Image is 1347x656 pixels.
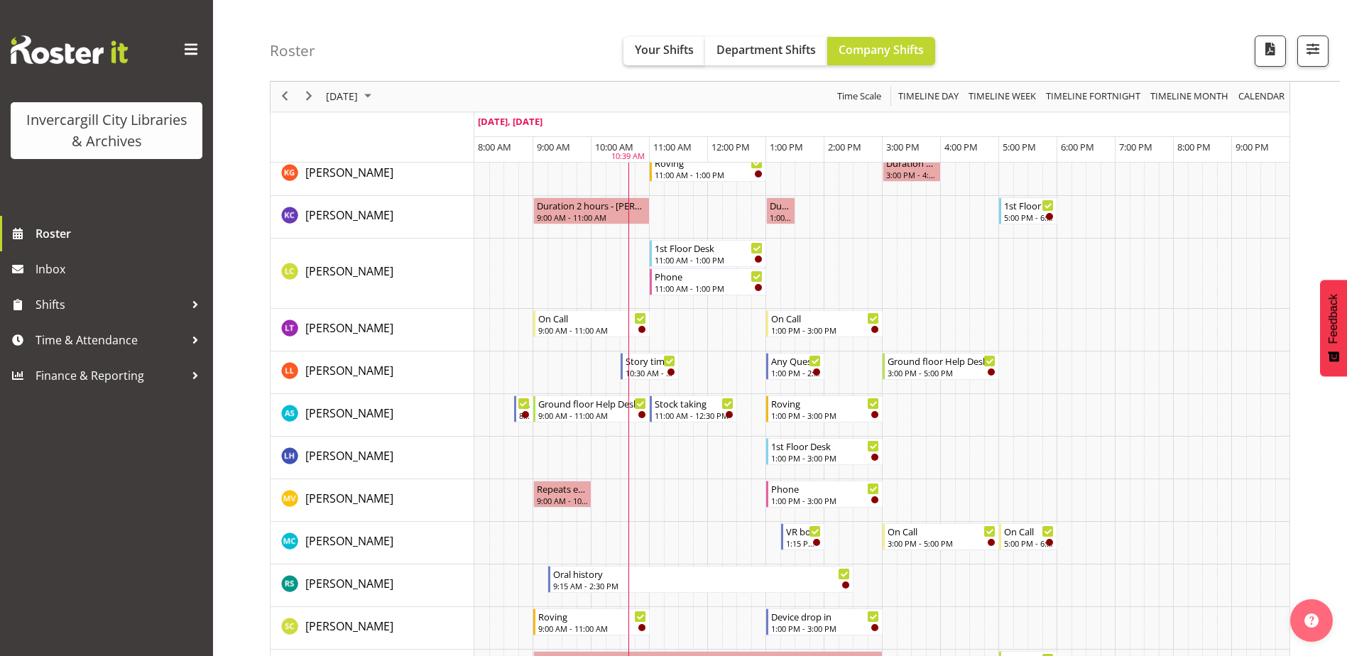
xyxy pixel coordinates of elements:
div: On Call [771,311,879,325]
span: Roster [36,223,206,244]
td: Katie Greene resource [271,153,474,196]
span: [DATE], [DATE] [478,115,542,128]
div: Roving [771,396,879,410]
div: Mandy Stenton"s event - Newspapers Begin From Wednesday, September 17, 2025 at 8:40:00 AM GMT+12:... [514,395,533,422]
div: Stock taking [655,396,734,410]
div: Linda Cooper"s event - Phone Begin From Wednesday, September 17, 2025 at 11:00:00 AM GMT+12:00 En... [650,268,766,295]
button: Timeline Month [1148,88,1231,106]
div: 11:00 AM - 1:00 PM [655,169,763,180]
span: Timeline Fortnight [1045,88,1142,106]
div: Duration 0 hours - [PERSON_NAME] [770,198,792,212]
div: 9:15 AM - 2:30 PM [553,580,851,591]
button: Your Shifts [623,37,705,65]
div: Lynette Lockett"s event - Story time Begin From Wednesday, September 17, 2025 at 10:30:00 AM GMT+... [621,353,679,380]
span: [PERSON_NAME] [305,405,393,421]
span: [PERSON_NAME] [305,618,393,634]
td: Linda Cooper resource [271,239,474,309]
div: Michelle Cunningham"s event - VR booking Begin From Wednesday, September 17, 2025 at 1:15:00 PM G... [781,523,825,550]
td: Mandy Stenton resource [271,394,474,437]
span: 4:00 PM [944,141,978,153]
div: On Call [538,311,646,325]
div: September 17, 2025 [321,82,380,111]
div: 10:30 AM - 11:30 AM [626,367,675,378]
div: 11:00 AM - 12:30 PM [655,410,734,421]
div: Samuel Carter"s event - Device drop in Begin From Wednesday, September 17, 2025 at 1:00:00 PM GMT... [766,608,883,635]
div: Marion van Voornveld"s event - Phone Begin From Wednesday, September 17, 2025 at 1:00:00 PM GMT+1... [766,481,883,508]
td: Kay Chen resource [271,196,474,239]
button: Filter Shifts [1297,35,1329,67]
div: 3:00 PM - 4:00 PM [886,169,937,180]
div: next period [297,82,321,111]
div: 9:00 AM - 11:00 AM [538,324,646,336]
span: Feedback [1327,294,1340,344]
div: Marion van Voornveld"s event - Repeats every wednesday - Marion van Voornveld Begin From Wednesda... [533,481,591,508]
div: 1:00 PM - 2:00 PM [771,367,821,378]
img: Rosterit website logo [11,35,128,64]
span: 6:00 PM [1061,141,1094,153]
button: Timeline Week [966,88,1039,106]
button: Feedback - Show survey [1320,280,1347,376]
div: Lynette Lockett"s event - Any Questions Begin From Wednesday, September 17, 2025 at 1:00:00 PM GM... [766,353,824,380]
a: [PERSON_NAME] [305,532,393,550]
span: 9:00 PM [1236,141,1269,153]
td: Marion Hawkes resource [271,437,474,479]
span: [PERSON_NAME] [305,165,393,180]
span: Inbox [36,258,206,280]
span: 8:00 PM [1177,141,1211,153]
div: VR booking [786,524,822,538]
span: Time & Attendance [36,329,185,351]
span: 7:00 PM [1119,141,1152,153]
div: Marion Hawkes"s event - 1st Floor Desk Begin From Wednesday, September 17, 2025 at 1:00:00 PM GMT... [766,438,883,465]
span: Time Scale [836,88,883,106]
div: 1:00 PM - 3:00 PM [771,623,879,634]
span: 10:00 AM [595,141,633,153]
div: Rosie Stather"s event - Oral history Begin From Wednesday, September 17, 2025 at 9:15:00 AM GMT+1... [548,566,854,593]
div: Mandy Stenton"s event - Roving Begin From Wednesday, September 17, 2025 at 1:00:00 PM GMT+12:00 E... [766,395,883,422]
div: 3:00 PM - 5:00 PM [888,537,996,549]
div: 5:00 PM - 6:00 PM [1004,537,1054,549]
span: Department Shifts [716,42,816,58]
span: Timeline Week [967,88,1037,106]
div: 1st Floor Desk [771,439,879,453]
button: Fortnight [1044,88,1143,106]
a: [PERSON_NAME] [305,207,393,224]
div: 11:00 AM - 1:00 PM [655,283,763,294]
td: Lynette Lockett resource [271,351,474,394]
div: 1:15 PM - 2:00 PM [786,537,822,549]
div: 5:00 PM - 6:00 PM [1004,212,1054,223]
div: 1:00 PM - 1:30 PM [770,212,792,223]
div: Kay Chen"s event - Duration 0 hours - Kay Chen Begin From Wednesday, September 17, 2025 at 1:00:0... [766,197,795,224]
div: Any Questions [771,354,821,368]
span: [PERSON_NAME] [305,533,393,549]
button: Download a PDF of the roster for the current day [1255,35,1286,67]
span: Finance & Reporting [36,365,185,386]
div: 1:00 PM - 3:00 PM [771,452,879,464]
div: Samuel Carter"s event - Roving Begin From Wednesday, September 17, 2025 at 9:00:00 AM GMT+12:00 E... [533,608,650,635]
div: 8:40 AM - 9:00 AM [519,410,530,421]
div: Mandy Stenton"s event - Stock taking Begin From Wednesday, September 17, 2025 at 11:00:00 AM GMT+... [650,395,737,422]
span: 8:00 AM [478,141,511,153]
button: Previous [276,88,295,106]
div: 9:00 AM - 10:00 AM [537,495,588,506]
div: On Call [888,524,996,538]
div: Lyndsay Tautari"s event - On Call Begin From Wednesday, September 17, 2025 at 1:00:00 PM GMT+12:0... [766,310,883,337]
span: 2:00 PM [828,141,861,153]
div: Lynette Lockett"s event - Ground floor Help Desk Begin From Wednesday, September 17, 2025 at 3:00... [883,353,999,380]
td: Samuel Carter resource [271,607,474,650]
td: Rosie Stather resource [271,564,474,607]
div: Katie Greene"s event - Duration 1 hours - Katie Greene Begin From Wednesday, September 17, 2025 a... [883,155,941,182]
div: 11:00 AM - 1:00 PM [655,254,763,266]
a: [PERSON_NAME] [305,447,393,464]
div: 1:00 PM - 3:00 PM [771,495,879,506]
div: Michelle Cunningham"s event - On Call Begin From Wednesday, September 17, 2025 at 5:00:00 PM GMT+... [999,523,1057,550]
span: [PERSON_NAME] [305,363,393,378]
a: [PERSON_NAME] [305,263,393,280]
span: [PERSON_NAME] [305,576,393,591]
div: Phone [771,481,879,496]
span: 11:00 AM [653,141,692,153]
button: Department Shifts [705,37,827,65]
span: [PERSON_NAME] [305,448,393,464]
td: Michelle Cunningham resource [271,522,474,564]
span: Your Shifts [635,42,694,58]
div: Duration 2 hours - [PERSON_NAME] [537,198,646,212]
